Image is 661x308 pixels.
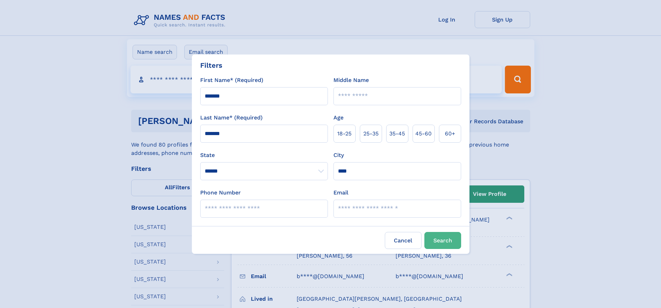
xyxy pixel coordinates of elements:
span: 25‑35 [363,130,379,138]
label: Email [333,189,348,197]
label: First Name* (Required) [200,76,263,84]
button: Search [424,232,461,249]
label: State [200,151,328,159]
div: Filters [200,60,222,70]
span: 35‑45 [389,130,405,138]
label: City [333,151,344,159]
span: 60+ [445,130,455,138]
label: Last Name* (Required) [200,114,263,122]
label: Age [333,114,344,122]
label: Cancel [385,232,422,249]
label: Phone Number [200,189,241,197]
span: 45‑60 [415,130,432,138]
span: 18‑25 [337,130,351,138]
label: Middle Name [333,76,369,84]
